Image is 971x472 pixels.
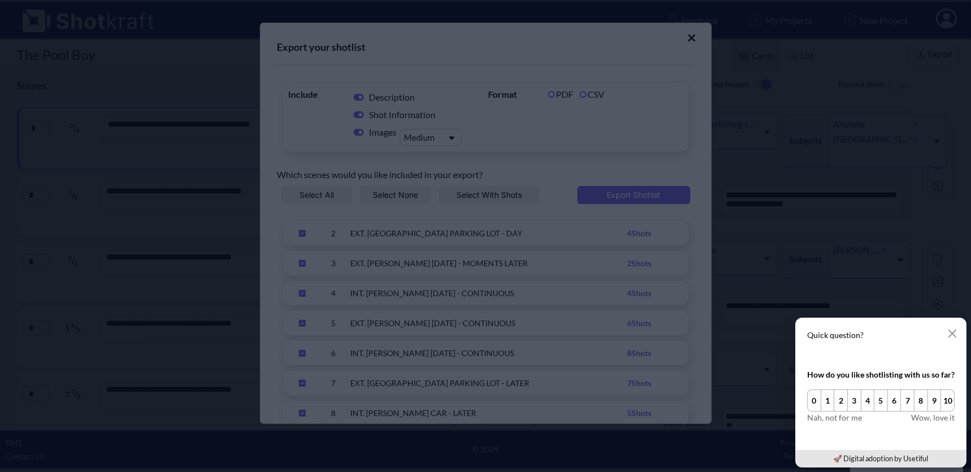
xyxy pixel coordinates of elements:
[911,412,955,423] span: Wow, love it
[834,454,929,463] a: 🚀 Digital adoption by Usetiful
[874,389,888,412] button: 5
[807,330,955,341] p: Quick question?
[834,389,848,412] button: 2
[928,389,942,412] button: 9
[847,389,861,412] button: 3
[887,389,902,412] button: 6
[807,389,821,412] button: 0
[807,369,955,380] div: How do you like shotlisting with us so far?
[8,10,104,18] div: Online
[940,389,955,412] button: 10
[900,389,915,412] button: 7
[821,389,835,412] button: 1
[807,412,862,423] span: Nah, not for me
[914,389,928,412] button: 8
[861,389,875,412] button: 4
